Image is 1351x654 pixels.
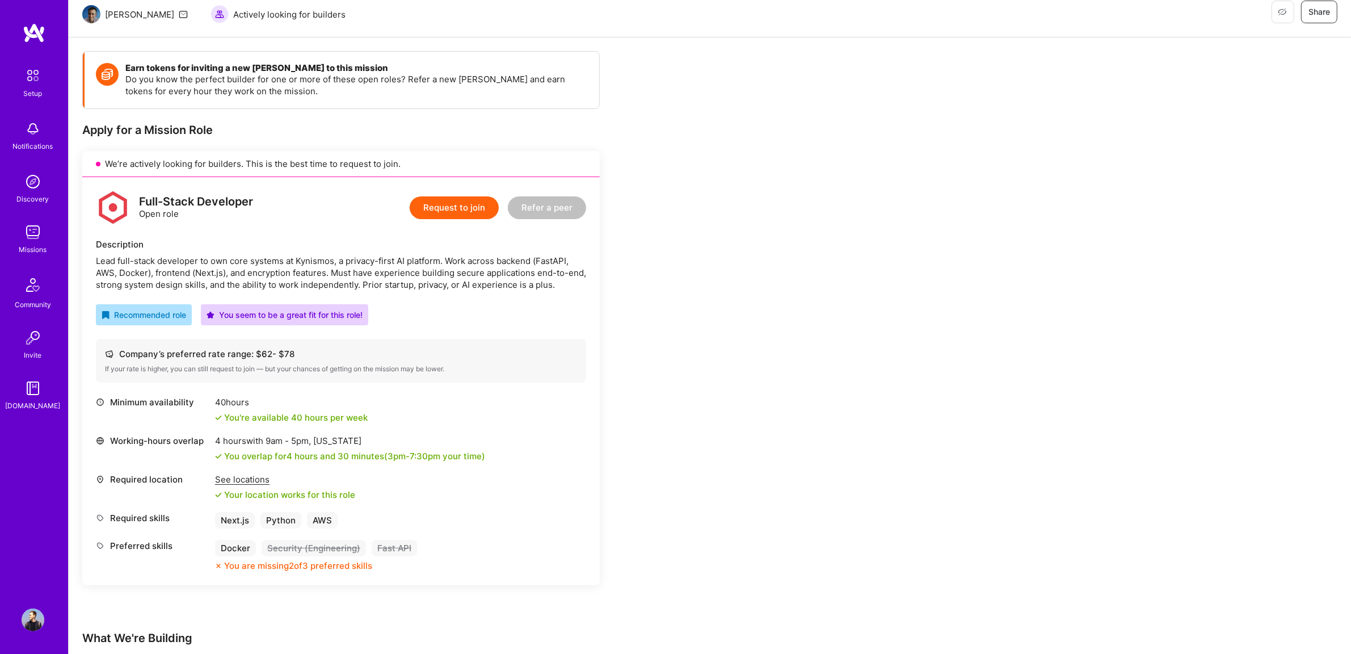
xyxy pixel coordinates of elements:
i: icon Check [215,453,222,460]
div: 40 hours [215,396,368,408]
img: logo [96,191,130,225]
div: Lead full-stack developer to own core systems at Kynismos, a privacy-first AI platform. Work acro... [96,255,586,291]
i: icon Tag [96,542,104,550]
div: 4 hours with [US_STATE] [215,435,485,447]
i: icon Check [215,492,222,498]
div: See locations [215,473,355,485]
button: Refer a peer [508,196,586,219]
div: If your rate is higher, you can still request to join — but your chances of getting on the missio... [105,364,577,374]
i: icon CloseOrange [215,563,222,569]
h4: Earn tokens for inviting a new [PERSON_NAME] to this mission [125,63,588,73]
div: Notifications [13,140,53,152]
i: icon Location [96,475,104,484]
div: You are missing 2 of 3 preferred skills [224,560,372,572]
i: icon EyeClosed [1278,7,1287,16]
div: Recommended role [102,309,186,321]
i: icon World [96,437,104,445]
div: You seem to be a great fit for this role! [207,309,363,321]
div: Next.js [215,512,255,529]
i: icon Cash [105,350,113,358]
div: Preferred skills [96,540,209,552]
img: Community [19,271,47,299]
div: Company’s preferred rate range: $ 62 - $ 78 [105,348,577,360]
img: Team Architect [82,5,100,23]
a: User Avatar [19,609,47,631]
p: Do you know the perfect builder for one or more of these open roles? Refer a new [PERSON_NAME] an... [125,73,588,97]
img: Actively looking for builders [211,5,229,23]
div: Open role [139,196,253,220]
div: Docker [215,540,256,556]
div: Discovery [17,193,49,205]
div: Required location [96,473,209,485]
i: icon Check [215,414,222,421]
div: What We're Building [82,631,763,645]
div: Community [15,299,51,311]
div: We’re actively looking for builders. This is the best time to request to join. [82,151,600,177]
i: icon Clock [96,398,104,406]
button: Share [1301,1,1337,23]
div: Full-Stack Developer [139,196,253,208]
div: Setup [24,87,43,99]
div: AWS [307,512,338,529]
div: Fast API [372,540,417,556]
span: 3pm - 7:30pm [388,451,440,462]
i: icon PurpleStar [207,311,214,319]
i: icon Mail [179,10,188,19]
div: Your location works for this role [215,489,355,501]
div: Security (Engineering) [262,540,366,556]
div: You're available 40 hours per week [215,412,368,424]
div: You overlap for 4 hours and 30 minutes ( your time) [224,450,485,462]
img: setup [21,64,45,87]
img: Invite [22,326,44,349]
i: icon RecommendedBadge [102,311,110,319]
span: 9am - 5pm , [263,435,313,446]
button: Request to join [410,196,499,219]
div: Python [260,512,301,529]
div: Working-hours overlap [96,435,209,447]
div: [DOMAIN_NAME] [6,400,61,412]
span: Share [1308,6,1330,18]
img: bell [22,118,44,140]
img: guide book [22,377,44,400]
div: Missions [19,244,47,255]
img: logo [23,23,45,43]
img: User Avatar [22,609,44,631]
i: icon Tag [96,514,104,522]
div: Apply for a Mission Role [82,123,600,137]
div: Invite [24,349,42,361]
div: Minimum availability [96,396,209,408]
img: Token icon [96,63,119,86]
div: Description [96,238,586,250]
div: [PERSON_NAME] [105,9,174,20]
div: Required skills [96,512,209,524]
img: discovery [22,170,44,193]
img: teamwork [22,221,44,244]
span: Actively looking for builders [233,9,346,20]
